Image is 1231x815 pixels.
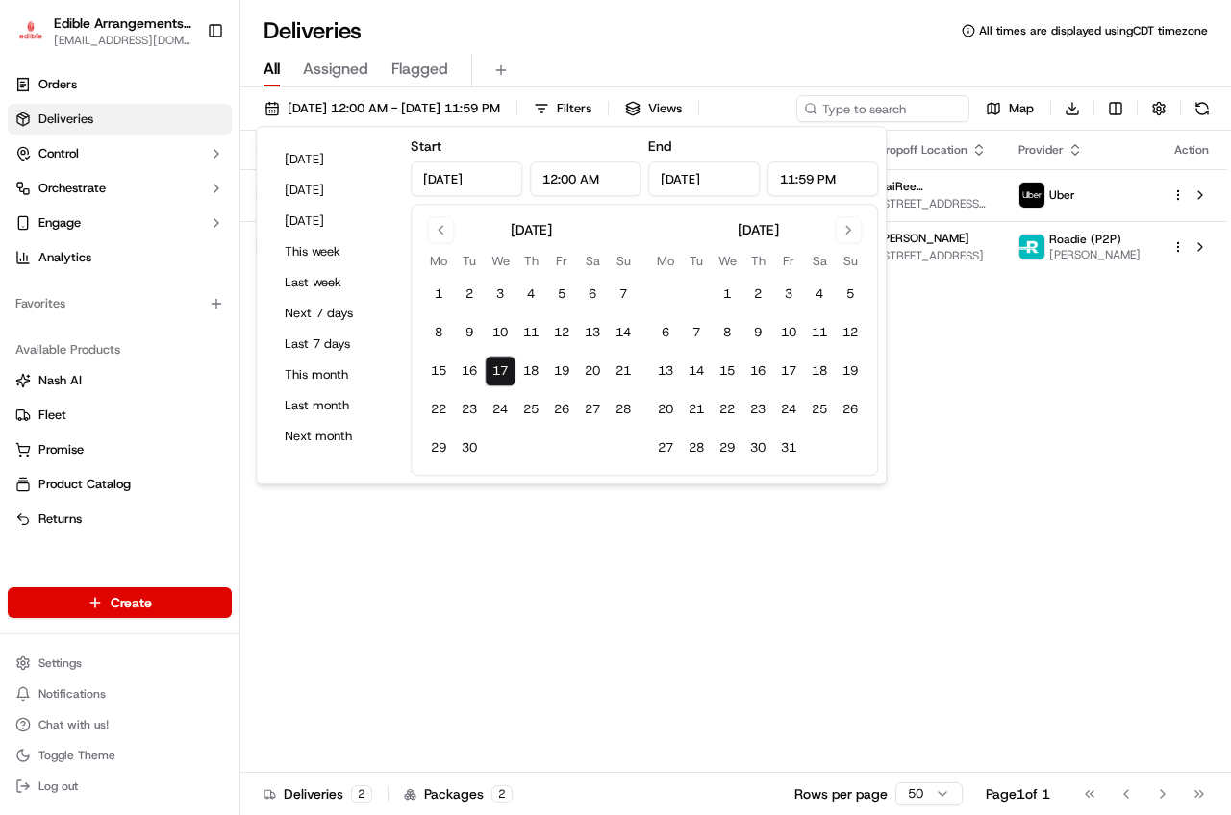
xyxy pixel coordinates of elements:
h1: Deliveries [264,15,362,46]
span: Analytics [38,249,91,266]
button: 5 [546,279,577,309]
th: Friday [773,251,804,271]
button: 28 [608,394,639,425]
button: Control [8,138,232,169]
button: 30 [742,432,773,463]
img: 1736555255976-a54dd68f-1ca7-489b-9aae-adbdc363a1c4 [19,184,54,218]
button: [EMAIL_ADDRESS][DOMAIN_NAME] [54,33,191,48]
a: 📗Knowledge Base [12,271,155,306]
input: Time [530,161,641,196]
button: Last month [276,392,391,419]
button: Product Catalog [8,469,232,500]
button: 2 [742,279,773,309]
a: Product Catalog [15,476,224,493]
button: Orchestrate [8,173,232,204]
button: 19 [546,356,577,386]
button: Returns [8,504,232,534]
span: [PERSON_NAME] [1049,247,1141,262]
span: Orchestrate [38,180,106,197]
input: Type to search [796,95,969,122]
button: 16 [742,356,773,386]
button: 20 [577,356,608,386]
button: 1 [712,279,742,309]
span: Flagged [391,58,448,81]
div: Page 1 of 1 [986,784,1050,803]
div: 2 [351,785,372,803]
div: 💻 [163,281,178,296]
button: 9 [742,317,773,348]
th: Friday [546,251,577,271]
span: Views [648,100,682,117]
a: Analytics [8,242,232,273]
span: [PERSON_NAME] [878,231,969,246]
span: Engage [38,214,81,232]
th: Tuesday [454,251,485,271]
span: Chat with us! [38,717,109,732]
button: 9 [454,317,485,348]
button: 2 [454,279,485,309]
span: [DATE] 12:00 AM - [DATE] 11:59 PM [288,100,500,117]
span: Edible Arrangements - [GEOGRAPHIC_DATA], [GEOGRAPHIC_DATA] [54,13,191,33]
input: Time [767,161,879,196]
div: Favorites [8,288,232,319]
a: Fleet [15,407,224,424]
label: End [648,137,671,155]
button: 29 [712,432,742,463]
button: Settings [8,650,232,677]
div: Start new chat [65,184,315,203]
th: Thursday [515,251,546,271]
label: Start [411,137,441,155]
button: [DATE] [276,208,391,235]
th: Wednesday [485,251,515,271]
span: Fleet [38,407,66,424]
button: 19 [835,356,866,386]
a: Deliveries [8,104,232,135]
button: 17 [773,356,804,386]
img: Edible Arrangements - San Antonio, TX [15,17,46,45]
button: 29 [423,432,454,463]
button: 22 [423,394,454,425]
button: 3 [773,279,804,309]
button: [DATE] [276,177,391,204]
button: 7 [608,279,639,309]
button: 18 [804,356,835,386]
span: Map [1009,100,1034,117]
input: Date [411,161,522,196]
button: Go to previous month [427,216,454,243]
button: 13 [577,317,608,348]
a: Nash AI [15,372,224,389]
button: 23 [454,394,485,425]
button: 8 [423,317,454,348]
div: 📗 [19,281,35,296]
button: 22 [712,394,742,425]
button: 1 [423,279,454,309]
a: Returns [15,510,224,528]
button: 11 [515,317,546,348]
a: Powered byPylon [136,325,233,340]
button: 10 [485,317,515,348]
div: Deliveries [264,784,372,803]
div: We're available if you need us! [65,203,243,218]
span: Filters [557,100,591,117]
span: Settings [38,655,82,671]
img: roadie-logo-v2.jpg [1019,235,1044,259]
button: 21 [681,394,712,425]
button: 18 [515,356,546,386]
div: Action [1171,142,1212,158]
button: 15 [712,356,742,386]
span: Knowledge Base [38,279,147,298]
button: 8 [712,317,742,348]
button: Log out [8,773,232,800]
input: Date [648,161,760,196]
span: Create [111,593,152,612]
input: Got a question? Start typing here... [50,124,346,144]
span: [STREET_ADDRESS] [878,248,988,263]
span: API Documentation [182,279,309,298]
button: Next 7 days [276,300,391,327]
button: [DATE] 12:00 AM - [DATE] 11:59 PM [256,95,509,122]
button: 6 [650,317,681,348]
button: Views [616,95,691,122]
div: 2 [491,785,513,803]
span: Control [38,145,79,162]
button: Filters [525,95,600,122]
